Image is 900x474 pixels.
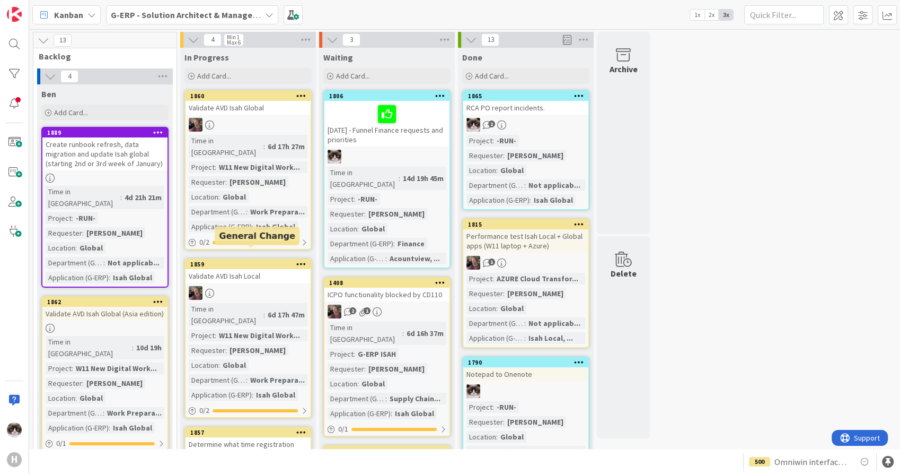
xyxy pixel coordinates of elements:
span: 0 / 1 [338,424,348,435]
span: : [132,342,134,354]
div: Requester [328,363,364,375]
div: 1815 [463,220,588,229]
div: Time in [GEOGRAPHIC_DATA] [46,186,120,209]
div: 1790 [468,359,588,366]
div: Department (G-ERP) [328,238,393,249]
span: : [252,221,253,232]
div: Requester [466,288,503,299]
div: Project [328,193,354,205]
div: Application (G-ERP) [189,221,252,232]
div: Project [46,363,72,374]
div: Acountview, ... [387,253,443,264]
div: Project [466,273,492,285]
div: -RUN- [73,212,98,224]
div: Requester [189,344,225,356]
div: Create runbook refresh, data migration and update Isah global (starting 2nd or 3rd week of January) [42,137,167,170]
span: : [385,253,387,264]
div: Global [359,378,387,390]
div: Location [328,223,357,235]
span: : [364,208,366,220]
div: Global [77,242,105,254]
div: 1790Notepad to Onenote [463,358,588,381]
div: Project [466,401,492,413]
span: In Progress [184,52,229,63]
div: [PERSON_NAME] [366,363,427,375]
div: Department (G-ERP) [466,179,524,191]
div: 500 [749,457,770,467]
div: Isah Global [253,221,298,232]
div: Project [189,330,215,341]
div: [PERSON_NAME] [366,208,427,220]
div: 1806 [329,92,449,100]
span: : [503,288,505,299]
span: : [524,317,526,329]
a: 1860Validate AVD Isah GlobalBFTime in [GEOGRAPHIC_DATA]:6d 17h 27mProject:W11 New Digital Work...... [184,90,312,250]
div: Time in [GEOGRAPHIC_DATA] [46,336,132,359]
span: Add Card... [197,71,231,81]
b: G-ERP - Solution Architect & Management [111,10,273,20]
div: Time in [GEOGRAPHIC_DATA] [189,303,263,326]
div: 1857Determine what time registration setup is most feasible [186,428,311,461]
div: Delete [611,267,637,280]
div: Application (G-ERP) [328,408,391,419]
div: 6d 17h 47m [265,309,307,321]
div: -RUN- [494,135,519,146]
span: 1 [488,258,495,265]
div: Global [220,191,249,203]
div: -RUN- [355,193,380,205]
div: [PERSON_NAME] [84,377,145,389]
span: : [225,176,227,188]
div: Location [466,431,496,443]
div: Department (G-ERP) [46,407,103,419]
img: BF [189,118,202,132]
div: Application (G-ERP) [466,332,524,344]
span: 2 [349,307,356,314]
span: 1 [488,120,495,127]
div: Isah Global [110,272,155,283]
div: Requester [466,416,503,428]
div: [PERSON_NAME] [505,416,566,428]
div: Archive [610,63,638,75]
span: : [357,378,359,390]
div: 0/1 [324,423,449,436]
div: RCA PO report incidents. [463,101,588,115]
span: 3x [719,10,733,20]
div: Department (G-ERP) [466,317,524,329]
div: 0/2 [186,236,311,249]
div: 1153 [329,447,449,455]
span: : [263,141,265,152]
span: 4 [60,70,78,83]
div: Validate AVD Isah Global (Asia edition) [42,307,167,321]
div: Supply Chain... [387,393,443,404]
div: Max 6 [227,40,241,45]
span: : [399,173,400,184]
div: 1408ICPO functionality blocked by CD110 [324,278,449,301]
img: Kv [466,118,480,132]
span: 0 / 2 [199,237,209,248]
div: Validate AVD Isah Global [186,101,311,115]
span: : [246,374,248,386]
div: 10d 19h [134,342,164,354]
div: 1889Create runbook refresh, data migration and update Isah global (starting 2nd or 3rd week of Ja... [42,128,167,170]
img: Kv [7,423,22,437]
span: Add Card... [336,71,370,81]
div: Location [466,303,496,314]
a: 1806[DATE] - Funnel Finance requests and prioritiesKvTime in [GEOGRAPHIC_DATA]:14d 19h 45mProject... [323,90,451,269]
div: [PERSON_NAME] [84,227,145,239]
span: : [496,165,498,176]
div: Project [189,161,215,173]
div: BF [186,118,311,132]
div: Time in [GEOGRAPHIC_DATA] [189,135,263,158]
div: Isah Global [392,408,437,419]
div: Not applicab... [105,257,162,269]
div: BF [324,305,449,318]
span: 4 [204,33,222,46]
div: 1857 [186,428,311,437]
a: 1889Create runbook refresh, data migration and update Isah global (starting 2nd or 3rd week of Ja... [41,127,169,288]
span: 13 [481,33,499,46]
span: : [357,223,359,235]
span: 0 / 2 [199,405,209,416]
div: Location [328,378,357,390]
a: 1408ICPO functionality blocked by CD110BFTime in [GEOGRAPHIC_DATA]:6d 16h 37mProject:G-ERP ISAHRe... [323,277,451,437]
span: : [215,330,216,341]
